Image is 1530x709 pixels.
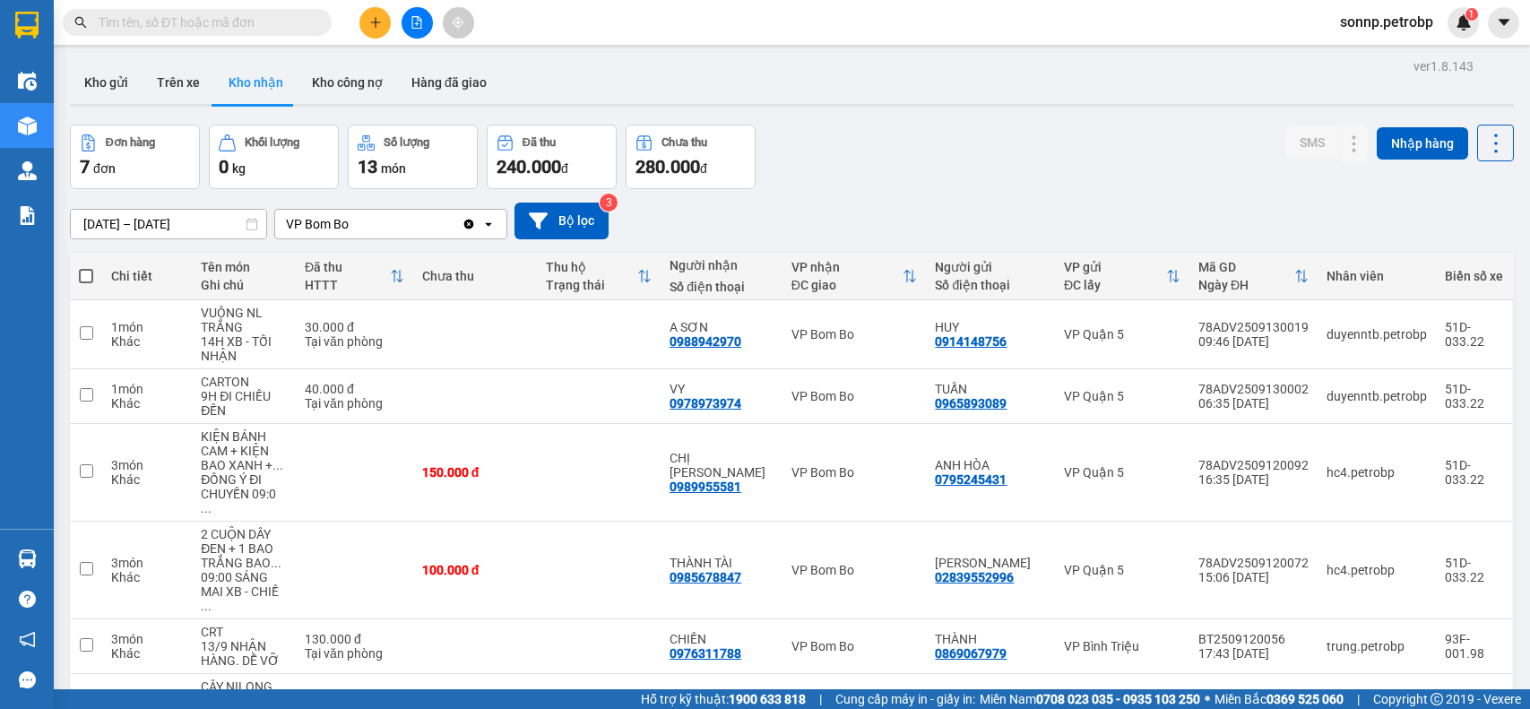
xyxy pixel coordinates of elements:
img: warehouse-icon [18,117,37,135]
div: VP Quận 5 [1064,389,1180,403]
div: 1 món [111,382,183,396]
span: aim [452,16,464,29]
div: VP Bom Bo [791,639,918,653]
span: 240.000 [497,156,561,177]
div: Ngày ĐH [1198,278,1294,292]
div: 17:43 [DATE] [1198,646,1309,661]
span: ⚪️ [1205,696,1210,703]
div: 78ADV2509130002 [1198,382,1309,396]
img: warehouse-icon [18,549,37,568]
div: 09:46 [DATE] [1198,334,1309,349]
div: 0914148756 [935,334,1007,349]
div: 78ADV2509120092 [1198,458,1309,472]
div: 3 món [111,458,183,472]
div: 0869067979 [935,646,1007,661]
div: 51D-033.22 [1445,382,1503,411]
span: 280.000 [635,156,700,177]
div: 14H XB - TỐI NHẬN [201,334,287,363]
div: 51D-033.22 [1445,320,1503,349]
svg: Clear value [462,217,476,231]
span: 7 [80,156,90,177]
div: KIỆN BÁNH CAM + KIỆN BAO XANH + THÙNG BAO XANH [201,429,287,472]
th: Toggle SortBy [296,253,413,300]
div: VP Bom Bo [791,389,918,403]
img: warehouse-icon [18,72,37,91]
span: 13 [358,156,377,177]
div: VP Quận 5 [1064,465,1180,480]
div: CHIẾN [670,632,773,646]
div: 0978973974 [670,396,741,411]
div: Khối lượng [245,136,299,149]
div: VP Bom Bo [791,327,918,342]
div: 0795245431 [935,472,1007,487]
button: Kho công nợ [298,61,397,104]
div: THÀNH TÀI [670,556,773,570]
button: Chưa thu280.000đ [626,125,756,189]
div: 15:06 [DATE] [1198,570,1309,584]
div: 13/9 NHẬN HÀNG. DỄ VỠ [201,639,287,668]
div: 30.000 đ [305,320,404,334]
span: ... [271,556,281,570]
span: caret-down [1496,14,1512,30]
span: Hỗ trợ kỹ thuật: [641,689,806,709]
div: ver 1.8.143 [1413,56,1474,76]
th: Toggle SortBy [1189,253,1318,300]
span: ... [272,458,283,472]
div: 100.000 đ [422,563,528,577]
div: 130.000 đ [305,632,404,646]
div: 09:00 SÁNG MAI XB - CHIỀU TỐI MAI NHẬN [201,570,287,613]
div: HUY [935,320,1046,334]
div: VP Bom Bo [286,215,349,233]
svg: open [481,217,496,231]
div: 0965893089 [935,396,1007,411]
div: 0989955581 [670,480,741,494]
div: THÀNH [935,632,1046,646]
div: VP gửi [1064,260,1166,274]
span: question-circle [19,591,36,608]
div: Khác [111,396,183,411]
sup: 3 [600,194,618,212]
button: aim [443,7,474,39]
div: 9H ĐI CHIỀU ĐẾN [201,389,287,418]
span: | [1357,689,1360,709]
sup: 1 [1465,8,1478,21]
input: Tìm tên, số ĐT hoặc mã đơn [99,13,310,32]
button: Đã thu240.000đ [487,125,617,189]
div: 3 món [111,556,183,570]
div: 0985678847 [670,570,741,584]
button: Hàng đã giao [397,61,501,104]
span: ... [201,599,212,613]
span: kg [232,161,246,176]
strong: 0369 525 060 [1266,692,1344,706]
div: 78ADV2509120072 [1198,556,1309,570]
img: icon-new-feature [1456,14,1472,30]
button: Kho gửi [70,61,143,104]
span: message [19,671,36,688]
div: Chi tiết [111,269,183,283]
div: Tại văn phòng [305,334,404,349]
button: Kho nhận [214,61,298,104]
div: Thu hộ [546,260,637,274]
div: Người nhận [670,258,773,272]
div: VP Quận 5 [1064,563,1180,577]
div: VP nhận [791,260,903,274]
div: Tại văn phòng [305,646,404,661]
div: 51D-033.22 [1445,458,1503,487]
button: SMS [1285,126,1339,159]
div: CTY QUANG TƯỜNG [935,556,1046,570]
div: ANH HÒA [935,458,1046,472]
button: Nhập hàng [1377,127,1468,160]
button: Khối lượng0kg [209,125,339,189]
div: 16:35 [DATE] [1198,472,1309,487]
div: 0976311788 [670,646,741,661]
strong: 0708 023 035 - 0935 103 250 [1036,692,1200,706]
div: VP Quận 5 [1064,327,1180,342]
th: Toggle SortBy [782,253,927,300]
span: Miền Nam [980,689,1200,709]
span: copyright [1431,693,1443,705]
div: 51D-033.22 [1445,556,1503,584]
div: Người gửi [935,260,1046,274]
div: Đã thu [523,136,556,149]
div: 78ADV2509130019 [1198,320,1309,334]
button: caret-down [1488,7,1519,39]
